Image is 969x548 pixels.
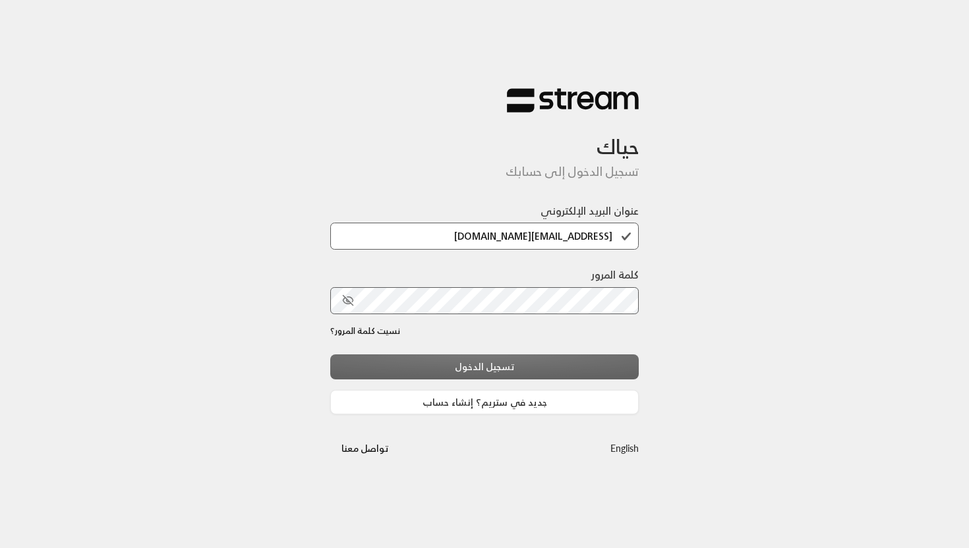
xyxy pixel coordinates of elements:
[330,436,399,460] button: تواصل معنا
[330,113,639,159] h3: حياك
[330,440,399,456] a: تواصل معنا
[337,289,359,312] button: toggle password visibility
[541,203,639,219] label: عنوان البريد الإلكتروني
[591,267,639,283] label: كلمة المرور
[330,390,639,414] a: جديد في ستريم؟ إنشاء حساب
[330,325,400,338] a: نسيت كلمة المرور؟
[330,165,639,179] h5: تسجيل الدخول إلى حسابك
[610,436,639,460] a: English
[330,223,639,250] input: اكتب بريدك الإلكتروني هنا
[507,88,639,113] img: Stream Logo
